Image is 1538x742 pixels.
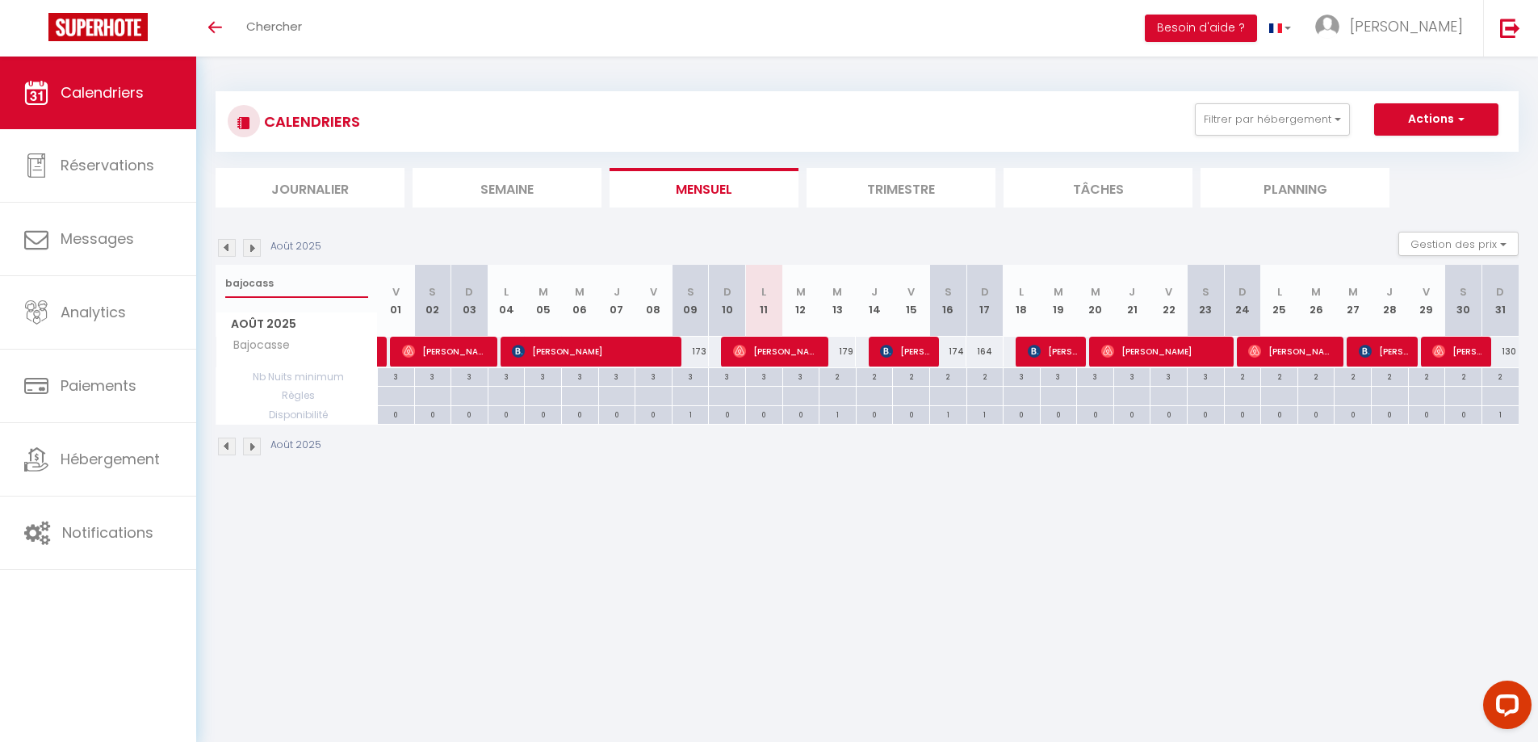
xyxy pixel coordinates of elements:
[1077,368,1113,384] div: 3
[1004,406,1040,421] div: 0
[929,265,966,337] th: 16
[1225,368,1261,384] div: 2
[599,368,635,384] div: 3
[709,368,745,384] div: 3
[1150,368,1187,384] div: 3
[1423,284,1430,300] abbr: V
[1350,16,1463,36] span: [PERSON_NAME]
[1445,265,1482,337] th: 30
[1028,336,1077,367] span: [PERSON_NAME] [PERSON_NAME]
[451,368,488,384] div: 3
[575,284,585,300] abbr: M
[635,406,672,421] div: 0
[746,368,782,384] div: 3
[429,284,436,300] abbr: S
[857,406,893,421] div: 0
[880,336,929,367] span: [PERSON_NAME] Del [PERSON_NAME] [PERSON_NAME]
[673,368,709,384] div: 3
[378,265,415,337] th: 01
[856,265,893,337] th: 14
[1372,406,1408,421] div: 0
[893,406,929,421] div: 0
[857,368,893,384] div: 2
[1311,284,1321,300] abbr: M
[1445,368,1481,384] div: 2
[796,284,806,300] abbr: M
[650,284,657,300] abbr: V
[807,168,995,208] li: Trimestre
[1335,406,1371,421] div: 0
[61,228,134,249] span: Messages
[929,337,966,367] div: 174
[723,284,731,300] abbr: D
[378,368,414,384] div: 3
[819,337,857,367] div: 179
[415,406,451,421] div: 0
[635,368,672,384] div: 3
[1145,15,1257,42] button: Besoin d'aide ?
[614,284,620,300] abbr: J
[525,406,561,421] div: 0
[465,284,473,300] abbr: D
[610,168,798,208] li: Mensuel
[1500,18,1520,38] img: logout
[270,438,321,453] p: Août 2025
[733,336,819,367] span: [PERSON_NAME]
[270,239,321,254] p: Août 2025
[1129,284,1135,300] abbr: J
[1445,406,1481,421] div: 0
[745,265,782,337] th: 11
[1386,284,1393,300] abbr: J
[260,103,360,140] h3: CALENDRIERS
[672,265,709,337] th: 09
[1482,406,1519,421] div: 1
[893,265,930,337] th: 15
[1004,265,1041,337] th: 18
[451,265,488,337] th: 03
[1238,284,1247,300] abbr: D
[246,18,302,35] span: Chercher
[672,337,709,367] div: 173
[1114,406,1150,421] div: 0
[893,368,929,384] div: 2
[1297,265,1335,337] th: 26
[414,265,451,337] th: 02
[967,368,1004,384] div: 2
[61,375,136,396] span: Paiements
[451,406,488,421] div: 0
[1114,368,1150,384] div: 3
[783,406,819,421] div: 0
[1202,284,1209,300] abbr: S
[562,406,598,421] div: 0
[1150,265,1188,337] th: 22
[1335,368,1371,384] div: 2
[378,406,414,421] div: 0
[1261,406,1297,421] div: 0
[488,368,525,384] div: 3
[1335,265,1372,337] th: 27
[1359,336,1408,367] span: [PERSON_NAME]
[1077,265,1114,337] th: 20
[673,406,709,421] div: 1
[1409,368,1445,384] div: 2
[1091,284,1100,300] abbr: M
[1113,265,1150,337] th: 21
[62,522,153,543] span: Notifications
[216,168,404,208] li: Journalier
[1248,336,1335,367] span: [PERSON_NAME]
[216,312,377,336] span: Août 2025
[1481,337,1519,367] div: 130
[216,368,377,386] span: Nb Nuits minimum
[1432,336,1481,367] span: [PERSON_NAME]
[1054,284,1063,300] abbr: M
[967,406,1004,421] div: 1
[61,449,160,469] span: Hébergement
[1470,674,1538,742] iframe: LiveChat chat widget
[819,406,856,421] div: 1
[1188,406,1224,421] div: 0
[1496,284,1504,300] abbr: D
[1040,265,1077,337] th: 19
[966,337,1004,367] div: 164
[61,302,126,322] span: Analytics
